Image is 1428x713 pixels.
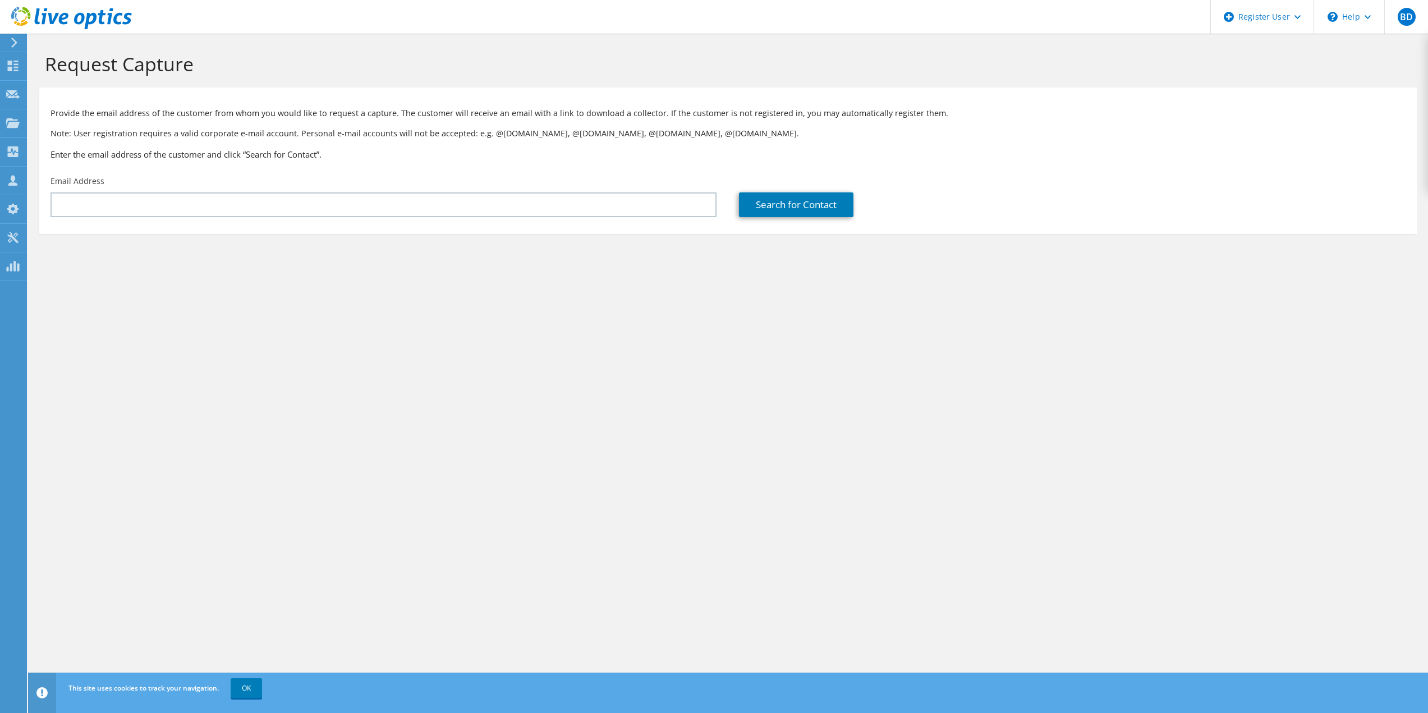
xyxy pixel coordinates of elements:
span: This site uses cookies to track your navigation. [68,683,219,693]
h1: Request Capture [45,52,1406,76]
svg: \n [1328,12,1338,22]
span: BD [1398,8,1416,26]
h3: Enter the email address of the customer and click “Search for Contact”. [50,148,1406,160]
a: Search for Contact [739,192,853,217]
label: Email Address [50,176,104,187]
p: Provide the email address of the customer from whom you would like to request a capture. The cust... [50,107,1406,119]
p: Note: User registration requires a valid corporate e-mail account. Personal e-mail accounts will ... [50,127,1406,140]
a: OK [231,678,262,698]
